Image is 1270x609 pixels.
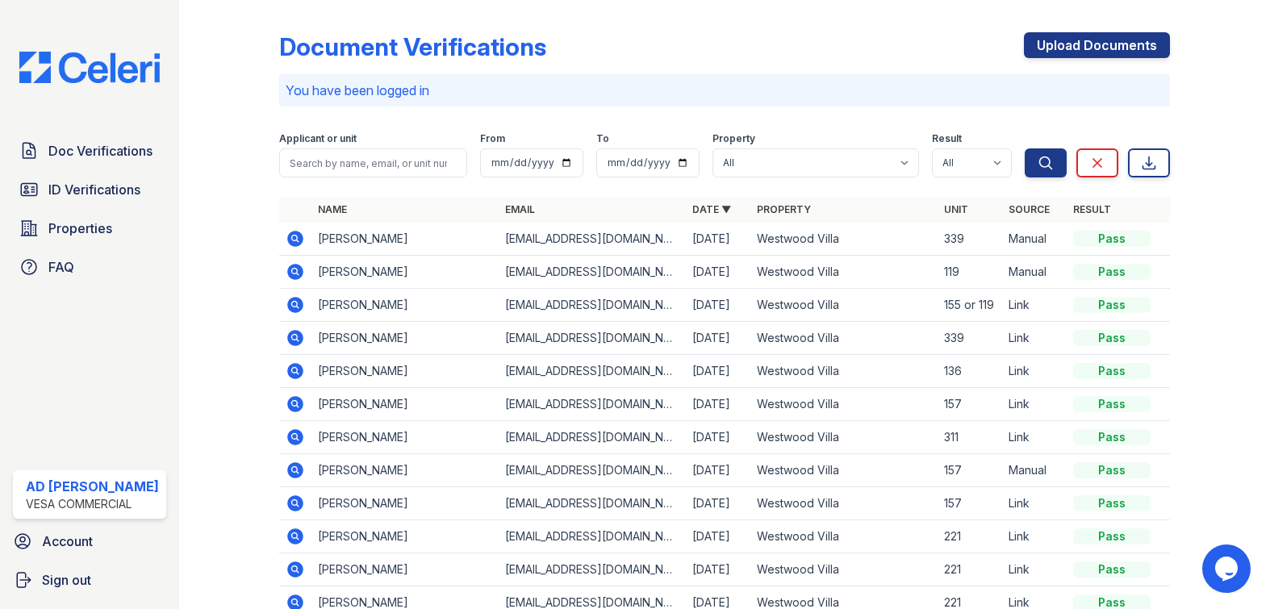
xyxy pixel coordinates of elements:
[596,132,609,145] label: To
[686,256,750,289] td: [DATE]
[286,81,1163,100] p: You have been logged in
[318,203,347,215] a: Name
[686,355,750,388] td: [DATE]
[279,32,546,61] div: Document Verifications
[938,421,1002,454] td: 311
[279,132,357,145] label: Applicant or unit
[1002,289,1067,322] td: Link
[311,289,499,322] td: [PERSON_NAME]
[686,553,750,586] td: [DATE]
[499,421,686,454] td: [EMAIL_ADDRESS][DOMAIN_NAME]
[499,289,686,322] td: [EMAIL_ADDRESS][DOMAIN_NAME]
[1073,203,1111,215] a: Result
[757,203,811,215] a: Property
[686,289,750,322] td: [DATE]
[938,289,1002,322] td: 155 or 119
[1002,487,1067,520] td: Link
[1073,264,1151,280] div: Pass
[26,496,159,512] div: Vesa Commercial
[311,520,499,553] td: [PERSON_NAME]
[499,223,686,256] td: [EMAIL_ADDRESS][DOMAIN_NAME]
[1073,462,1151,478] div: Pass
[311,223,499,256] td: [PERSON_NAME]
[480,132,505,145] label: From
[1002,322,1067,355] td: Link
[279,148,467,177] input: Search by name, email, or unit number
[686,487,750,520] td: [DATE]
[311,421,499,454] td: [PERSON_NAME]
[944,203,968,215] a: Unit
[1002,256,1067,289] td: Manual
[499,322,686,355] td: [EMAIL_ADDRESS][DOMAIN_NAME]
[48,219,112,238] span: Properties
[938,223,1002,256] td: 339
[1073,528,1151,544] div: Pass
[686,520,750,553] td: [DATE]
[1073,429,1151,445] div: Pass
[750,421,938,454] td: Westwood Villa
[48,180,140,199] span: ID Verifications
[1073,231,1151,247] div: Pass
[6,525,173,557] a: Account
[311,553,499,586] td: [PERSON_NAME]
[48,257,74,277] span: FAQ
[1073,297,1151,313] div: Pass
[499,520,686,553] td: [EMAIL_ADDRESS][DOMAIN_NAME]
[13,173,166,206] a: ID Verifications
[499,454,686,487] td: [EMAIL_ADDRESS][DOMAIN_NAME]
[692,203,731,215] a: Date ▼
[1002,421,1067,454] td: Link
[1073,495,1151,511] div: Pass
[938,454,1002,487] td: 157
[938,355,1002,388] td: 136
[6,52,173,83] img: CE_Logo_Blue-a8612792a0a2168367f1c8372b55b34899dd931a85d93a1a3d3e32e68fde9ad4.png
[42,532,93,551] span: Account
[499,553,686,586] td: [EMAIL_ADDRESS][DOMAIN_NAME]
[938,487,1002,520] td: 157
[13,135,166,167] a: Doc Verifications
[750,553,938,586] td: Westwood Villa
[499,355,686,388] td: [EMAIL_ADDRESS][DOMAIN_NAME]
[750,520,938,553] td: Westwood Villa
[13,251,166,283] a: FAQ
[686,421,750,454] td: [DATE]
[686,454,750,487] td: [DATE]
[48,141,152,161] span: Doc Verifications
[1073,561,1151,578] div: Pass
[750,223,938,256] td: Westwood Villa
[1002,388,1067,421] td: Link
[311,355,499,388] td: [PERSON_NAME]
[13,212,166,244] a: Properties
[750,454,938,487] td: Westwood Villa
[686,223,750,256] td: [DATE]
[311,454,499,487] td: [PERSON_NAME]
[1202,544,1254,593] iframe: chat widget
[938,388,1002,421] td: 157
[712,132,755,145] label: Property
[1002,355,1067,388] td: Link
[1002,520,1067,553] td: Link
[686,322,750,355] td: [DATE]
[499,487,686,520] td: [EMAIL_ADDRESS][DOMAIN_NAME]
[311,256,499,289] td: [PERSON_NAME]
[1073,363,1151,379] div: Pass
[938,322,1002,355] td: 339
[750,355,938,388] td: Westwood Villa
[505,203,535,215] a: Email
[686,388,750,421] td: [DATE]
[1009,203,1050,215] a: Source
[750,289,938,322] td: Westwood Villa
[311,487,499,520] td: [PERSON_NAME]
[750,256,938,289] td: Westwood Villa
[750,487,938,520] td: Westwood Villa
[26,477,159,496] div: AD [PERSON_NAME]
[311,322,499,355] td: [PERSON_NAME]
[42,570,91,590] span: Sign out
[499,256,686,289] td: [EMAIL_ADDRESS][DOMAIN_NAME]
[938,256,1002,289] td: 119
[6,564,173,596] a: Sign out
[932,132,962,145] label: Result
[750,322,938,355] td: Westwood Villa
[1073,396,1151,412] div: Pass
[1024,32,1170,58] a: Upload Documents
